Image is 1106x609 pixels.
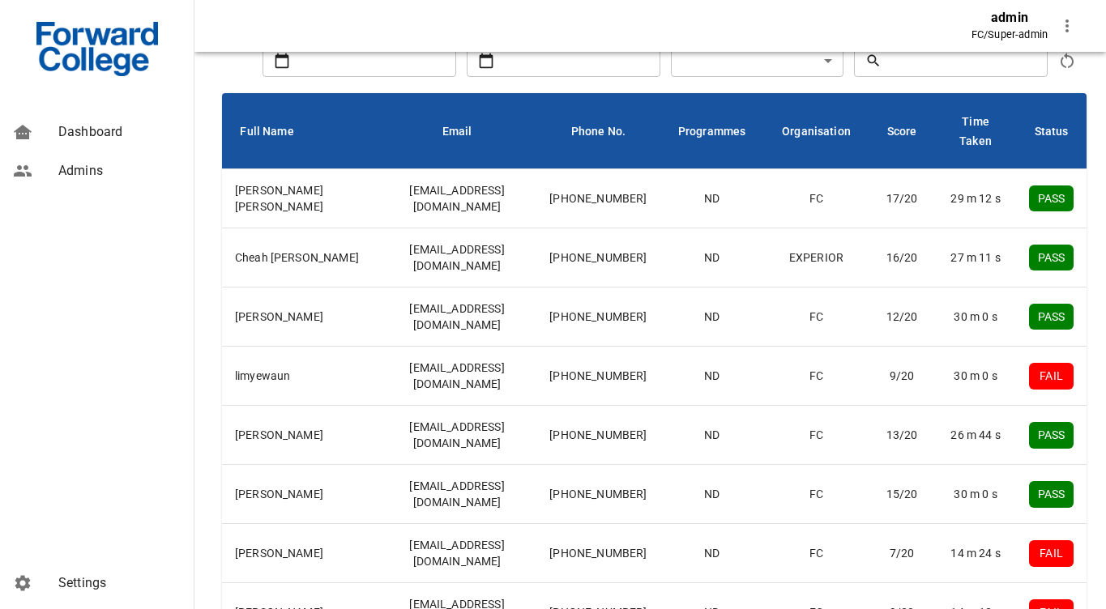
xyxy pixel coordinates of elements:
[764,465,869,524] td: FC
[660,169,763,228] td: ND
[1029,304,1074,330] div: PASS
[660,406,763,465] td: ND
[660,228,763,287] td: ND
[536,347,660,406] td: [PHONE_NUMBER]
[222,406,378,465] th: [PERSON_NAME]
[1029,422,1074,449] div: PASS
[764,347,869,406] td: FC
[378,287,537,347] td: [EMAIL_ADDRESS][DOMAIN_NAME]
[222,524,378,583] th: [PERSON_NAME]
[536,287,660,347] td: [PHONE_NUMBER]
[935,347,1016,406] td: 30 m 0 s
[378,93,537,168] th: Email
[222,287,378,347] th: [PERSON_NAME]
[222,465,378,524] th: [PERSON_NAME]
[935,287,1016,347] td: 30 m 0 s
[1029,540,1074,567] div: FAIL
[536,228,660,287] td: [PHONE_NUMBER]
[991,9,1028,28] div: admin
[869,228,935,287] td: 16/20
[378,169,537,228] td: [EMAIL_ADDRESS][DOMAIN_NAME]
[378,228,537,287] td: [EMAIL_ADDRESS][DOMAIN_NAME]
[222,347,378,406] th: limyewaun
[869,406,935,465] td: 13/20
[501,45,660,77] input: Choose date
[36,22,158,77] img: Forward School
[935,228,1016,287] td: 27 m 11 s
[1048,41,1087,80] button: reset
[869,524,935,583] td: 7/20
[935,465,1016,524] td: 30 m 0 s
[660,347,763,406] td: ND
[536,93,660,168] th: Phone No.
[869,287,935,347] td: 12/20
[58,161,181,181] span: Admins
[58,122,181,142] span: Dashboard
[1029,363,1074,390] div: FAIL
[297,45,456,77] input: Choose date
[660,287,763,347] td: ND
[764,93,869,168] th: Organisation
[222,228,378,287] th: Cheah [PERSON_NAME]
[935,93,1016,168] th: Time Taken
[378,465,537,524] td: [EMAIL_ADDRESS][DOMAIN_NAME]
[935,169,1016,228] td: 29 m 12 s
[660,93,763,168] th: Programmes
[869,93,935,168] th: Score
[1029,481,1074,508] div: PASS
[536,169,660,228] td: [PHONE_NUMBER]
[222,93,378,168] th: Full Name
[1016,93,1087,168] th: Status
[764,169,869,228] td: FC
[536,406,660,465] td: [PHONE_NUMBER]
[764,228,869,287] td: EXPERIOR
[764,524,869,583] td: FC
[378,406,537,465] td: [EMAIL_ADDRESS][DOMAIN_NAME]
[671,45,843,77] div: ​
[378,524,537,583] td: [EMAIL_ADDRESS][DOMAIN_NAME]
[660,465,763,524] td: ND
[660,524,763,583] td: ND
[869,169,935,228] td: 17/20
[935,524,1016,583] td: 14 m 24 s
[536,524,660,583] td: [PHONE_NUMBER]
[378,347,537,406] td: [EMAIL_ADDRESS][DOMAIN_NAME]
[971,28,1048,42] div: FC / Super-admin
[869,465,935,524] td: 15/20
[764,406,869,465] td: FC
[536,465,660,524] td: [PHONE_NUMBER]
[764,287,869,347] td: FC
[1029,185,1074,212] div: PASS
[935,406,1016,465] td: 26 m 44 s
[1029,245,1074,271] div: PASS
[222,169,378,228] th: [PERSON_NAME] [PERSON_NAME]
[58,573,181,593] span: Settings
[869,347,935,406] td: 9/20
